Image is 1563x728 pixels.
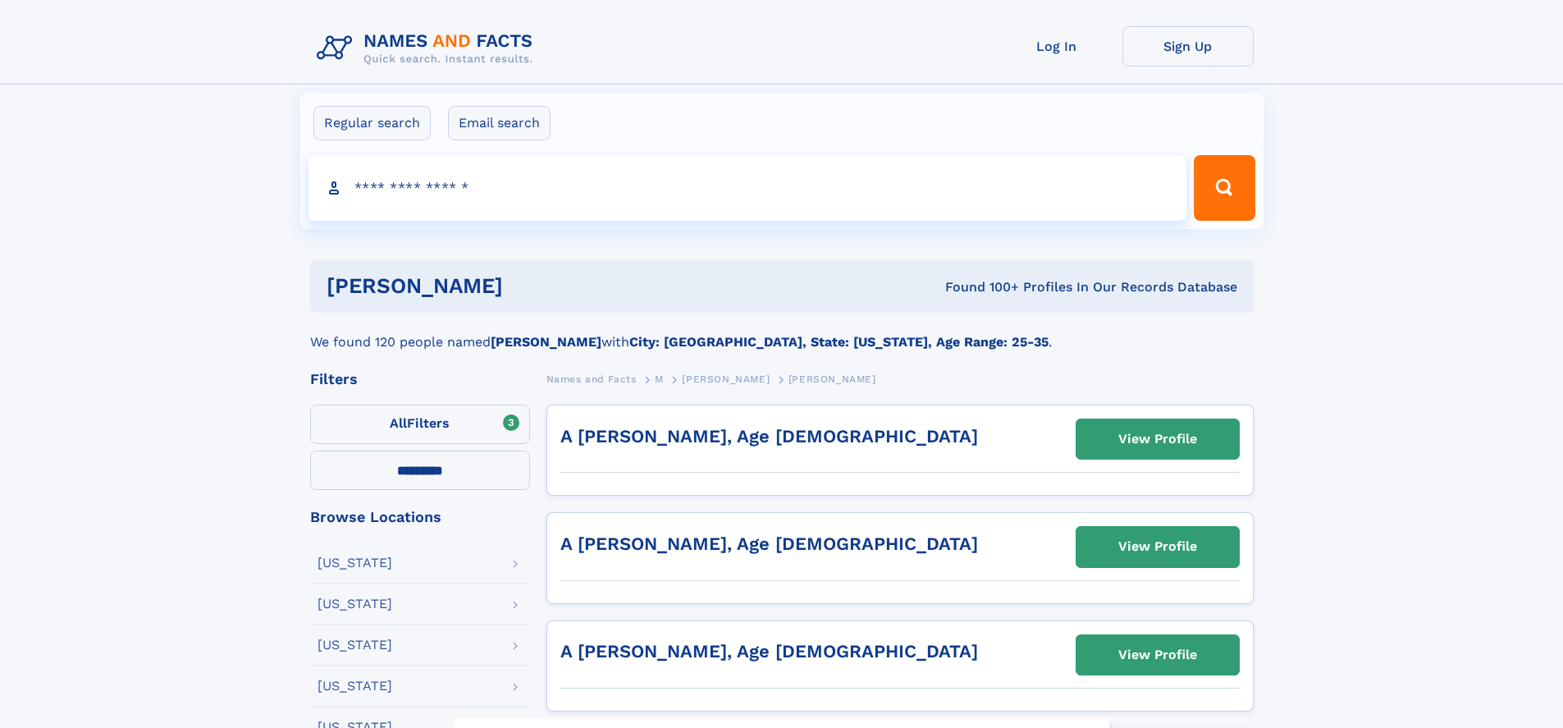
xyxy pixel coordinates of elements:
[682,369,770,389] a: [PERSON_NAME]
[327,276,724,296] h1: [PERSON_NAME]
[546,369,637,389] a: Names and Facts
[390,415,407,431] span: All
[560,533,978,554] a: A [PERSON_NAME], Age [DEMOGRAPHIC_DATA]
[308,155,1187,221] input: search input
[788,373,876,385] span: [PERSON_NAME]
[318,556,392,570] div: [US_STATE]
[1076,635,1239,675] a: View Profile
[560,641,978,662] a: A [PERSON_NAME], Age [DEMOGRAPHIC_DATA]
[724,278,1237,296] div: Found 100+ Profiles In Our Records Database
[655,369,664,389] a: M
[1118,528,1197,565] div: View Profile
[991,26,1122,66] a: Log In
[310,405,530,444] label: Filters
[313,106,431,140] label: Regular search
[310,26,546,71] img: Logo Names and Facts
[491,334,601,350] b: [PERSON_NAME]
[310,313,1254,352] div: We found 120 people named with .
[448,106,551,140] label: Email search
[318,598,392,611] div: [US_STATE]
[560,426,978,446] a: A [PERSON_NAME], Age [DEMOGRAPHIC_DATA]
[318,639,392,652] div: [US_STATE]
[1118,420,1197,458] div: View Profile
[310,510,530,524] div: Browse Locations
[1076,419,1239,459] a: View Profile
[1122,26,1254,66] a: Sign Up
[1118,636,1197,674] div: View Profile
[1076,527,1239,566] a: View Profile
[629,334,1049,350] b: City: [GEOGRAPHIC_DATA], State: [US_STATE], Age Range: 25-35
[1194,155,1255,221] button: Search Button
[682,373,770,385] span: [PERSON_NAME]
[310,372,530,387] div: Filters
[318,680,392,693] div: [US_STATE]
[655,373,664,385] span: M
